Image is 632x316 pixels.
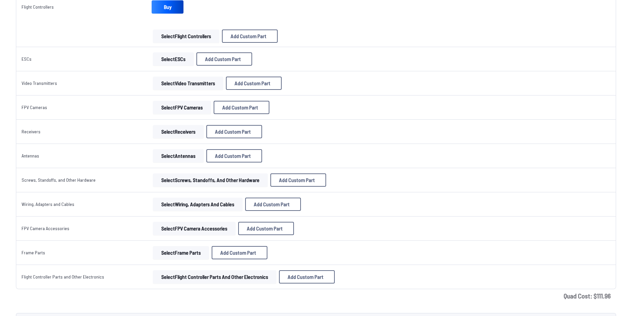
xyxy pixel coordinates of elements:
span: Add Custom Part [235,81,270,86]
span: Add Custom Part [247,226,283,231]
a: Wiring, Adapters and Cables [22,201,74,207]
a: SelectFPV Camera Accessories [152,222,237,235]
button: Add Custom Part [226,77,282,90]
button: Add Custom Part [245,198,301,211]
button: Add Custom Part [279,270,335,284]
a: Receivers [22,129,40,134]
a: Screws, Standoffs, and Other Hardware [22,177,96,183]
a: SelectVideo Transmitters [152,77,225,90]
button: Add Custom Part [206,125,262,138]
span: Add Custom Part [254,202,290,207]
span: Add Custom Part [205,56,241,62]
a: SelectFPV Cameras [152,101,212,114]
a: Buy [152,0,183,14]
button: Add Custom Part [212,246,267,259]
button: SelectScrews, Standoffs, and Other Hardware [153,173,268,187]
a: ESCs [22,56,32,62]
button: SelectVideo Transmitters [153,77,223,90]
a: SelectAntennas [152,149,205,162]
button: Add Custom Part [270,173,326,187]
button: Add Custom Part [214,101,269,114]
span: Add Custom Part [222,105,258,110]
td: Quad Cost: $ 111.96 [16,289,616,302]
a: SelectESCs [152,52,195,66]
a: SelectReceivers [152,125,205,138]
button: SelectFPV Cameras [153,101,211,114]
a: FPV Cameras [22,104,47,110]
button: Add Custom Part [238,222,294,235]
a: SelectFlight Controller Parts and Other Electronics [152,270,278,284]
a: Flight Controller Parts and Other Electronics [22,274,104,280]
button: SelectWiring, Adapters and Cables [153,198,243,211]
button: SelectFrame Parts [153,246,209,259]
button: SelectReceivers [153,125,204,138]
button: SelectAntennas [153,149,204,162]
button: Add Custom Part [222,30,278,43]
span: Add Custom Part [231,33,266,39]
a: SelectScrews, Standoffs, and Other Hardware [152,173,269,187]
button: Add Custom Part [206,149,262,162]
span: Add Custom Part [220,250,256,255]
a: Antennas [22,153,39,158]
a: FPV Camera Accessories [22,225,69,231]
button: SelectFlight Controller Parts and Other Electronics [153,270,276,284]
button: SelectFPV Camera Accessories [153,222,236,235]
a: Flight Controllers [22,4,54,10]
span: Add Custom Part [215,153,251,158]
span: Add Custom Part [215,129,251,134]
span: Add Custom Part [279,177,315,183]
a: SelectFlight Controllers [152,30,221,43]
button: Add Custom Part [196,52,252,66]
a: SelectFrame Parts [152,246,210,259]
a: Frame Parts [22,250,45,255]
button: SelectFlight Controllers [153,30,219,43]
span: Add Custom Part [288,274,323,280]
a: Video Transmitters [22,80,57,86]
button: SelectESCs [153,52,194,66]
a: SelectWiring, Adapters and Cables [152,198,244,211]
